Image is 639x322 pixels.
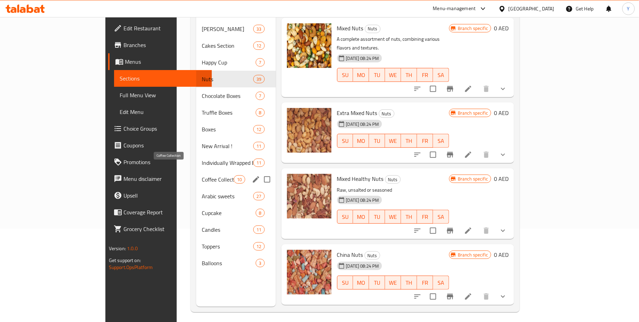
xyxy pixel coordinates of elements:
span: [DATE] 08:24 PM [343,197,382,204]
span: 7 [256,59,264,66]
button: TU [369,276,385,290]
div: Chocolate Boxes7 [196,87,276,104]
button: TH [401,68,417,82]
span: FR [420,278,430,288]
span: [DATE] 08:24 PM [343,55,382,62]
span: Balloons [202,259,256,267]
span: Chocolate Boxes [202,92,256,100]
span: Nuts [365,25,380,33]
svg: Show Choices [499,227,507,235]
div: items [256,58,264,67]
button: TU [369,210,385,224]
span: Individually Wrapped Boxes [202,159,253,167]
button: Branch-specific-item [442,146,458,163]
svg: Show Choices [499,292,507,301]
div: Nuts [385,175,401,184]
div: Candles11 [196,221,276,238]
span: FR [420,212,430,222]
span: Full Menu View [120,91,207,99]
span: Mixed Nuts [337,23,364,33]
h6: 0 AED [494,108,509,118]
div: items [253,159,264,167]
span: Branch specific [455,176,491,182]
button: FR [417,134,433,148]
span: Menus [125,58,207,66]
span: WE [388,70,398,80]
button: TH [401,210,417,224]
a: Edit menu item [464,292,472,301]
span: Select to update [426,82,440,96]
span: Choice Groups [123,124,207,133]
span: Branches [123,41,207,49]
span: SA [436,70,446,80]
span: Candles [202,225,253,234]
span: Promotions [123,158,207,166]
button: show more [495,222,511,239]
span: Nuts [202,75,253,83]
div: Nuts39 [196,71,276,87]
span: Select to update [426,289,440,304]
button: TU [369,68,385,82]
button: MO [353,68,369,82]
span: WE [388,278,398,288]
button: show more [495,288,511,305]
div: items [256,92,264,100]
span: Edit Menu [120,108,207,116]
a: Coverage Report [108,204,212,221]
span: Coupons [123,141,207,149]
span: Y [627,5,630,13]
span: [DATE] 08:24 PM [343,121,382,128]
div: Balloons3 [196,255,276,271]
div: Cupcake [202,209,256,217]
span: TU [372,136,382,146]
span: Mixed Healthy Nuts [337,174,384,184]
span: Toppers [202,242,253,251]
div: items [256,108,264,117]
span: Coverage Report [123,208,207,216]
span: Cakes Section [202,41,253,50]
span: TH [404,70,414,80]
span: 12 [254,243,264,250]
button: TH [401,134,417,148]
div: items [253,142,264,150]
button: sort-choices [409,146,426,163]
p: A complete assortment of nuts, combining various flavors and textures. [337,35,449,52]
img: Extra Mixed Nuts [287,108,332,153]
span: MO [356,212,366,222]
a: Edit menu item [464,85,472,93]
button: sort-choices [409,80,426,97]
span: Edit Restaurant [123,24,207,32]
span: SU [340,70,351,80]
span: SA [436,278,446,288]
button: TU [369,134,385,148]
button: WE [385,134,401,148]
span: Extra Mixed Nuts [337,108,377,118]
div: Individually Wrapped Boxes11 [196,154,276,171]
span: TH [404,136,414,146]
button: SA [433,134,449,148]
button: MO [353,210,369,224]
button: SU [337,134,353,148]
span: TH [404,212,414,222]
div: Cupcake8 [196,205,276,221]
button: FR [417,68,433,82]
a: Menus [108,53,212,70]
span: WE [388,136,398,146]
a: Menu disclaimer [108,170,212,187]
button: show more [495,80,511,97]
div: Cakes Section12 [196,37,276,54]
span: Branch specific [455,110,491,116]
span: Nuts [365,252,380,260]
svg: Show Choices [499,151,507,159]
span: SA [436,212,446,222]
button: FR [417,210,433,224]
span: Coffee Collection [202,175,234,184]
div: items [256,259,264,267]
div: Toppers12 [196,238,276,255]
span: 11 [254,227,264,233]
div: New Arrival !11 [196,138,276,154]
a: Sections [114,70,212,87]
span: Branch specific [455,25,491,32]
